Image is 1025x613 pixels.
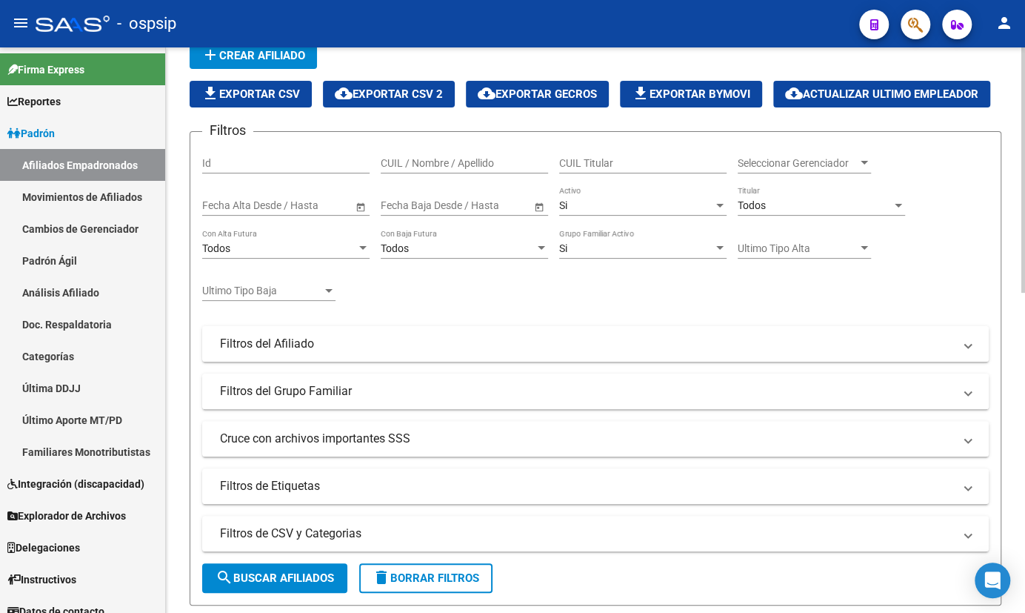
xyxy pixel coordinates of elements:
[202,516,989,551] mat-expansion-panel-header: Filtros de CSV y Categorias
[632,87,750,101] span: Exportar Bymovi
[202,242,230,254] span: Todos
[261,199,333,212] input: End date
[220,431,953,447] mat-panel-title: Cruce con archivos importantes SSS
[220,526,953,542] mat-panel-title: Filtros de CSV y Categorias
[202,563,347,593] button: Buscar Afiliados
[220,383,953,400] mat-panel-title: Filtros del Grupo Familiar
[738,157,858,170] span: Seleccionar Gerenciador
[117,7,176,40] span: - ospsip
[531,199,547,214] button: Open calendar
[7,540,80,556] span: Delegaciones
[202,421,989,457] mat-expansion-panel-header: Cruce con archivos importantes SSS
[7,476,144,492] span: Integración (discapacidad)
[773,81,990,107] button: Actualizar ultimo Empleador
[7,508,126,524] span: Explorador de Archivos
[201,46,219,64] mat-icon: add
[190,81,312,107] button: Exportar CSV
[201,85,219,102] mat-icon: file_download
[7,62,84,78] span: Firma Express
[220,336,953,352] mat-panel-title: Filtros del Afiliado
[359,563,493,593] button: Borrar Filtros
[975,563,1010,598] div: Open Intercom Messenger
[738,242,858,255] span: Ultimo Tipo Alta
[202,199,248,212] input: Start date
[478,85,495,102] mat-icon: cloud_download
[373,569,390,586] mat-icon: delete
[202,326,989,362] mat-expansion-panel-header: Filtros del Afiliado
[466,81,609,107] button: Exportar GECROS
[335,85,353,102] mat-icon: cloud_download
[12,14,30,32] mat-icon: menu
[202,285,322,297] span: Ultimo Tipo Baja
[220,478,953,494] mat-panel-title: Filtros de Etiquetas
[381,199,427,212] input: Start date
[995,14,1013,32] mat-icon: person
[323,81,455,107] button: Exportar CSV 2
[216,571,334,585] span: Buscar Afiliados
[7,93,61,110] span: Reportes
[738,199,766,211] span: Todos
[190,42,317,69] button: Crear Afiliado
[201,87,300,101] span: Exportar CSV
[202,120,253,141] h3: Filtros
[353,199,368,214] button: Open calendar
[439,199,512,212] input: End date
[559,242,567,254] span: Si
[478,87,597,101] span: Exportar GECROS
[632,85,650,102] mat-icon: file_download
[201,49,305,62] span: Crear Afiliado
[202,468,989,504] mat-expansion-panel-header: Filtros de Etiquetas
[559,199,567,211] span: Si
[381,242,409,254] span: Todos
[216,569,233,586] mat-icon: search
[202,374,989,409] mat-expansion-panel-header: Filtros del Grupo Familiar
[335,87,443,101] span: Exportar CSV 2
[785,85,803,102] mat-icon: cloud_download
[7,125,55,142] span: Padrón
[7,571,76,588] span: Instructivos
[373,571,479,585] span: Borrar Filtros
[785,87,978,101] span: Actualizar ultimo Empleador
[620,81,762,107] button: Exportar Bymovi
